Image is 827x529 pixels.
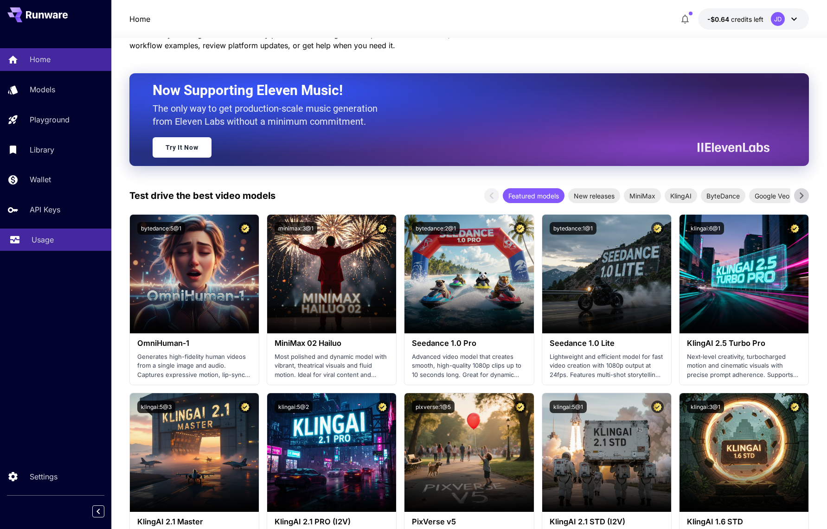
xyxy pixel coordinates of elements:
[771,12,785,26] div: JD
[239,401,251,413] button: Certified Model – Vetted for best performance and includes a commercial license.
[275,517,389,526] h3: KlingAI 2.1 PRO (I2V)
[789,401,801,413] button: Certified Model – Vetted for best performance and includes a commercial license.
[153,137,212,158] a: Try It Now
[514,222,526,235] button: Certified Model – Vetted for best performance and includes a commercial license.
[30,471,58,482] p: Settings
[130,393,259,512] img: alt
[30,114,70,125] p: Playground
[707,15,731,23] span: -$0.64
[30,204,60,215] p: API Keys
[749,188,795,203] div: Google Veo
[130,215,259,333] img: alt
[412,339,526,348] h3: Seedance 1.0 Pro
[129,13,150,25] nav: breadcrumb
[30,144,54,155] p: Library
[137,222,185,235] button: bytedance:5@1
[137,517,251,526] h3: KlingAI 2.1 Master
[651,401,664,413] button: Certified Model – Vetted for best performance and includes a commercial license.
[275,401,313,413] button: klingai:5@2
[412,222,460,235] button: bytedance:2@1
[568,191,620,201] span: New releases
[153,82,763,99] h2: Now Supporting Eleven Music!
[624,191,661,201] span: MiniMax
[137,401,175,413] button: klingai:5@3
[749,191,795,201] span: Google Veo
[707,14,763,24] div: -$0.63757
[680,215,808,333] img: alt
[701,188,745,203] div: ByteDance
[550,352,664,380] p: Lightweight and efficient model for fast video creation with 1080p output at 24fps. Features mult...
[153,102,385,128] p: The only way to get production-scale music generation from Eleven Labs without a minimum commitment.
[698,8,809,30] button: -$0.63757JD
[92,505,104,517] button: Collapse sidebar
[542,393,671,512] img: alt
[687,352,801,380] p: Next‑level creativity, turbocharged motion and cinematic visuals with precise prompt adherence. S...
[412,352,526,380] p: Advanced video model that creates smooth, high-quality 1080p clips up to 10 seconds long. Great f...
[376,222,389,235] button: Certified Model – Vetted for best performance and includes a commercial license.
[568,188,620,203] div: New releases
[129,189,276,203] p: Test drive the best video models
[665,188,697,203] div: KlingAI
[514,401,526,413] button: Certified Model – Vetted for best performance and includes a commercial license.
[503,191,564,201] span: Featured models
[275,352,389,380] p: Most polished and dynamic model with vibrant, theatrical visuals and fluid motion. Ideal for vira...
[701,191,745,201] span: ByteDance
[99,503,111,520] div: Collapse sidebar
[30,54,51,65] p: Home
[503,188,564,203] div: Featured models
[404,215,533,333] img: alt
[275,339,389,348] h3: MiniMax 02 Hailuo
[267,393,396,512] img: alt
[30,84,55,95] p: Models
[680,393,808,512] img: alt
[239,222,251,235] button: Certified Model – Vetted for best performance and includes a commercial license.
[550,517,664,526] h3: KlingAI 2.1 STD (I2V)
[550,401,587,413] button: klingai:5@1
[687,517,801,526] h3: KlingAI 1.6 STD
[137,339,251,348] h3: OmniHuman‑1
[412,401,455,413] button: pixverse:1@5
[30,174,51,185] p: Wallet
[687,222,724,235] button: klingai:6@1
[129,13,150,25] a: Home
[687,401,724,413] button: klingai:3@1
[137,352,251,380] p: Generates high-fidelity human videos from a single image and audio. Captures expressive motion, l...
[376,401,389,413] button: Certified Model – Vetted for best performance and includes a commercial license.
[624,188,661,203] div: MiniMax
[731,15,763,23] span: credits left
[404,393,533,512] img: alt
[665,191,697,201] span: KlingAI
[267,215,396,333] img: alt
[542,215,671,333] img: alt
[412,517,526,526] h3: PixVerse v5
[651,222,664,235] button: Certified Model – Vetted for best performance and includes a commercial license.
[789,222,801,235] button: Certified Model – Vetted for best performance and includes a commercial license.
[550,339,664,348] h3: Seedance 1.0 Lite
[32,234,54,245] p: Usage
[687,339,801,348] h3: KlingAI 2.5 Turbo Pro
[550,222,596,235] button: bytedance:1@1
[275,222,317,235] button: minimax:3@1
